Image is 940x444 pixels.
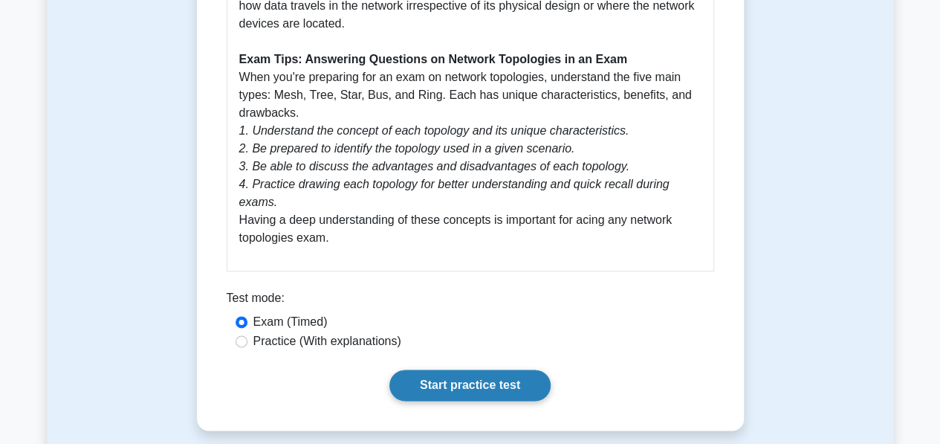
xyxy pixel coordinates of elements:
[389,370,551,401] a: Start practice test
[253,313,328,331] label: Exam (Timed)
[227,289,714,313] div: Test mode:
[253,332,401,350] label: Practice (With explanations)
[239,178,670,208] span: 4. Practice drawing each topology for better understanding and quick recall during exams.
[239,53,627,65] b: Exam Tips: Answering Questions on Network Topologies in an Exam
[239,160,629,173] span: 3. Be able to discuss the advantages and disadvantages of each topology.
[239,142,575,155] span: 2. Be prepared to identify the topology used in a given scenario.
[239,124,629,137] span: 1. Understand the concept of each topology and its unique characteristics.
